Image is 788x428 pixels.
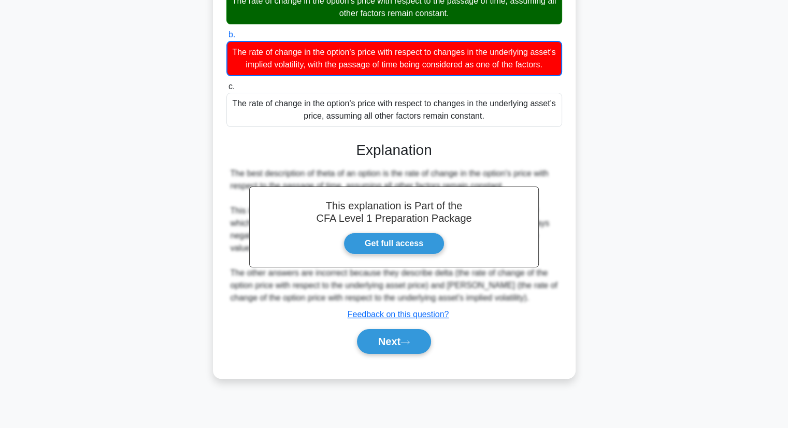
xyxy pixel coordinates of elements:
span: c. [228,82,235,91]
div: The rate of change in the option's price with respect to changes in the underlying asset's implie... [226,41,562,76]
div: The rate of change in the option's price with respect to changes in the underlying asset's price,... [226,93,562,127]
a: Get full access [343,233,445,254]
a: Feedback on this question? [348,310,449,319]
div: The best description of theta of an option is the rate of change in the option's price with respe... [231,167,558,304]
button: Next [357,329,431,354]
h3: Explanation [233,141,556,159]
span: b. [228,30,235,39]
